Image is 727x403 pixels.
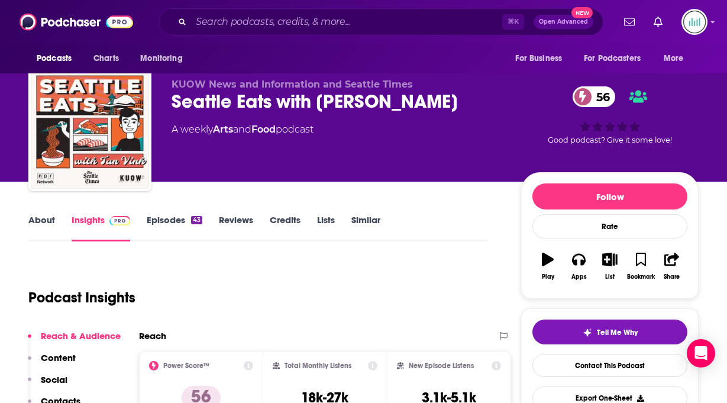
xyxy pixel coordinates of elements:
input: Search podcasts, credits, & more... [191,12,502,31]
div: Play [542,273,554,281]
button: open menu [655,47,699,70]
button: Share [657,245,687,288]
div: Search podcasts, credits, & more... [159,8,603,36]
img: tell me why sparkle [583,328,592,337]
div: Open Intercom Messenger [687,339,715,367]
button: Social [28,374,67,396]
a: Charts [86,47,126,70]
span: Good podcast? Give it some love! [548,136,672,144]
a: Show notifications dropdown [619,12,639,32]
a: Similar [351,214,380,241]
div: Apps [571,273,587,281]
span: Open Advanced [539,19,588,25]
img: User Profile [681,9,707,35]
button: Follow [532,183,687,209]
a: Show notifications dropdown [649,12,667,32]
div: Share [664,273,680,281]
button: tell me why sparkleTell Me Why [532,320,687,344]
button: open menu [507,47,577,70]
button: List [594,245,625,288]
button: open menu [576,47,658,70]
p: Content [41,352,76,363]
button: open menu [28,47,87,70]
span: Tell Me Why [597,328,638,337]
span: For Business [515,50,562,67]
div: 56Good podcast? Give it some love! [521,79,699,152]
button: Content [28,352,76,374]
div: 43 [191,216,202,224]
button: Apps [563,245,594,288]
a: Credits [270,214,301,241]
button: open menu [132,47,198,70]
button: Play [532,245,563,288]
div: A weekly podcast [172,122,314,137]
span: KUOW News and Information and Seattle Times [172,79,413,90]
p: Reach & Audience [41,330,121,341]
span: New [571,7,593,18]
a: Episodes43 [147,214,202,241]
a: InsightsPodchaser Pro [72,214,130,241]
h2: Total Monthly Listens [285,362,351,370]
img: Podchaser Pro [109,216,130,225]
button: Bookmark [625,245,656,288]
a: Food [251,124,276,135]
div: List [605,273,615,281]
h2: New Episode Listens [409,362,474,370]
div: Bookmark [627,273,655,281]
h1: Podcast Insights [28,289,135,307]
span: Charts [93,50,119,67]
h2: Power Score™ [163,362,209,370]
h2: Reach [139,330,166,341]
a: Arts [213,124,233,135]
a: Lists [317,214,335,241]
span: 56 [584,86,616,107]
span: ⌘ K [502,14,524,30]
span: Monitoring [140,50,182,67]
div: Rate [532,214,687,238]
a: Reviews [219,214,253,241]
p: Social [41,374,67,385]
button: Open AdvancedNew [534,15,593,29]
span: For Podcasters [584,50,641,67]
img: Podchaser - Follow, Share and Rate Podcasts [20,11,133,33]
button: Show profile menu [681,9,707,35]
span: More [664,50,684,67]
span: Podcasts [37,50,72,67]
a: About [28,214,55,241]
a: Contact This Podcast [532,354,687,377]
span: Logged in as podglomerate [681,9,707,35]
span: and [233,124,251,135]
a: 56 [573,86,616,107]
button: Reach & Audience [28,330,121,352]
img: Seattle Eats with Tan Vinh [31,70,149,189]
